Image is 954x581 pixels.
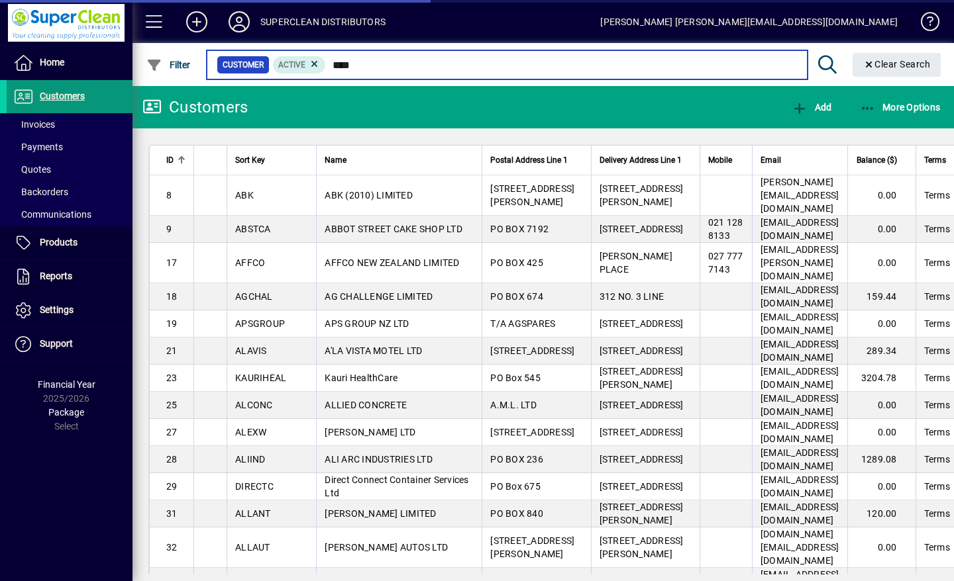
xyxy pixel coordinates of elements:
[490,481,541,492] span: PO Box 675
[260,11,386,32] div: SUPERCLEAN DISTRIBUTORS
[235,190,254,201] span: ABK
[13,187,68,197] span: Backorders
[490,345,574,356] span: [STREET_ADDRESS]
[924,398,950,412] span: Terms
[273,56,326,73] mat-chip: Activation Status: Active
[490,400,537,410] span: A.M.L. LTD
[325,454,433,465] span: ALI ARC INDUSTRIES LTD
[600,400,684,410] span: [STREET_ADDRESS]
[847,392,916,419] td: 0.00
[7,294,132,327] a: Settings
[761,474,839,498] span: [EMAIL_ADDRESS][DOMAIN_NAME]
[860,102,941,112] span: More Options
[600,481,684,492] span: [STREET_ADDRESS]
[924,256,950,269] span: Terms
[847,216,916,243] td: 0.00
[600,454,684,465] span: [STREET_ADDRESS]
[761,177,839,214] span: [PERSON_NAME][EMAIL_ADDRESS][DOMAIN_NAME]
[146,60,191,70] span: Filter
[761,393,839,417] span: [EMAIL_ADDRESS][DOMAIN_NAME]
[761,529,839,566] span: [DOMAIN_NAME][EMAIL_ADDRESS][DOMAIN_NAME]
[325,373,397,383] span: Kauri HealthCare
[13,119,55,130] span: Invoices
[853,53,941,77] button: Clear
[325,257,459,268] span: AFFCO NEW ZEALAND LIMITED
[761,153,781,167] span: Email
[13,142,63,152] span: Payments
[7,328,132,361] a: Support
[847,310,916,337] td: 0.00
[924,153,946,167] span: Terms
[761,447,839,471] span: [EMAIL_ADDRESS][DOMAIN_NAME]
[924,189,950,202] span: Terms
[924,371,950,384] span: Terms
[847,337,916,365] td: 289.34
[325,291,433,302] span: AG CHALLENGE LIMITED
[600,502,684,525] span: [STREET_ADDRESS][PERSON_NAME]
[40,57,64,67] span: Home
[600,318,684,329] span: [STREET_ADDRESS]
[924,222,950,236] span: Terms
[490,508,543,519] span: PO BOX 840
[490,153,568,167] span: Postal Address Line 1
[847,446,916,473] td: 1289.08
[847,527,916,568] td: 0.00
[166,481,178,492] span: 29
[235,481,274,492] span: DIRECTC
[708,153,732,167] span: Mobile
[490,535,574,559] span: [STREET_ADDRESS][PERSON_NAME]
[600,345,684,356] span: [STREET_ADDRESS]
[7,158,132,181] a: Quotes
[166,190,172,201] span: 8
[761,285,839,308] span: [EMAIL_ADDRESS][DOMAIN_NAME]
[166,257,178,268] span: 17
[142,97,248,118] div: Customers
[40,237,78,247] span: Products
[7,46,132,79] a: Home
[48,407,84,418] span: Package
[7,136,132,158] a: Payments
[924,344,950,357] span: Terms
[325,474,468,498] span: Direct Connect Container Services Ltd
[600,251,672,275] span: [PERSON_NAME] PLACE
[235,400,273,410] span: ALCONC
[40,91,85,101] span: Customers
[166,454,178,465] span: 28
[166,400,178,410] span: 25
[325,542,448,553] span: [PERSON_NAME] AUTOS LTD
[761,502,839,525] span: [EMAIL_ADDRESS][DOMAIN_NAME]
[924,507,950,520] span: Terms
[847,175,916,216] td: 0.00
[857,153,897,167] span: Balance ($)
[40,271,72,281] span: Reports
[924,425,950,439] span: Terms
[166,542,178,553] span: 32
[235,291,273,302] span: AGCHAL
[7,226,132,259] a: Products
[13,209,91,220] span: Communications
[490,373,541,383] span: PO Box 545
[235,257,265,268] span: AFFCO
[857,95,944,119] button: More Options
[847,365,916,392] td: 3204.78
[708,217,743,241] span: 021 128 8133
[278,60,305,69] span: Active
[143,53,194,77] button: Filter
[38,379,95,390] span: Financial Year
[235,224,271,234] span: ABSTCA
[924,453,950,466] span: Terms
[761,339,839,363] span: [EMAIL_ADDRESS][DOMAIN_NAME]
[325,400,407,410] span: ALLIED CONCRETE
[325,190,413,201] span: ABK (2010) LIMITED
[325,153,346,167] span: Name
[166,153,185,167] div: ID
[600,224,684,234] span: [STREET_ADDRESS]
[13,164,51,175] span: Quotes
[911,3,937,46] a: Knowledge Base
[325,224,462,234] span: ABBOT STREET CAKE SHOP LTD
[490,257,543,268] span: PO BOX 425
[490,427,574,437] span: [STREET_ADDRESS]
[166,291,178,302] span: 18
[847,283,916,310] td: 159.44
[924,290,950,303] span: Terms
